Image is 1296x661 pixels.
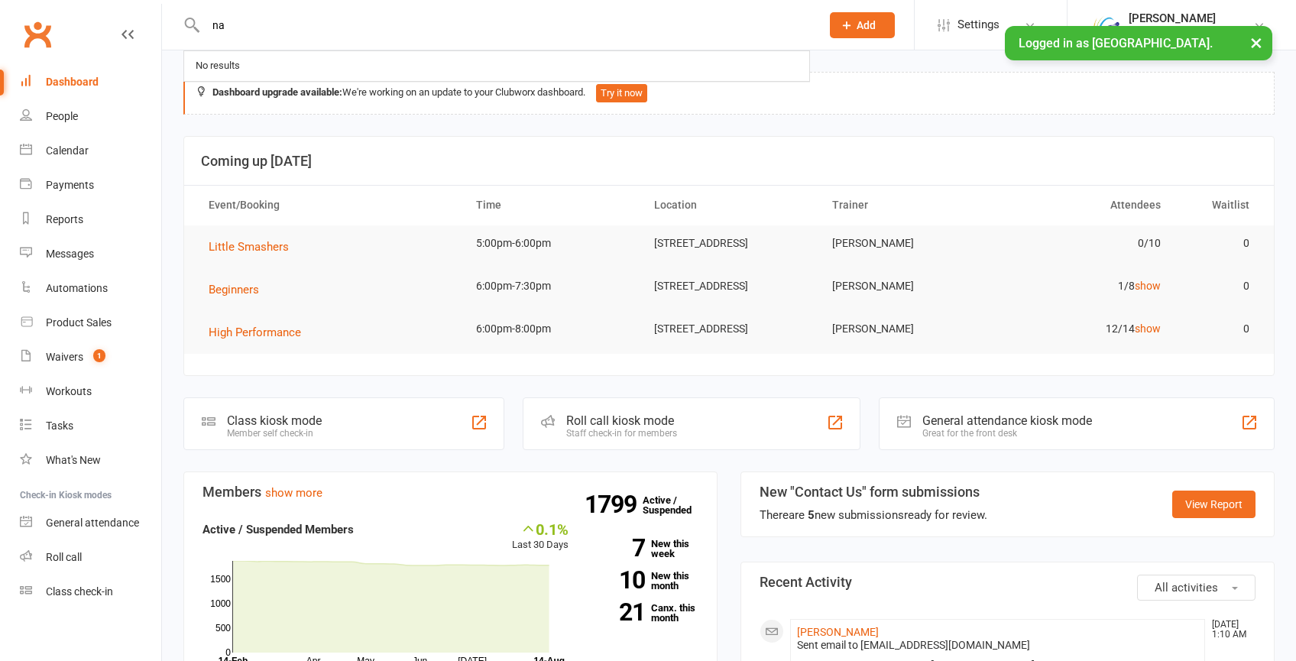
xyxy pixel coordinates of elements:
a: Dashboard [20,65,161,99]
div: Payments [46,179,94,191]
div: We're working on an update to your Clubworx dashboard. [183,72,1275,115]
div: Messages [46,248,94,260]
strong: 21 [591,601,645,624]
div: Roll call kiosk mode [566,413,677,428]
span: High Performance [209,326,301,339]
span: Beginners [209,283,259,296]
span: Settings [957,8,1000,42]
button: Beginners [209,280,270,299]
th: Attendees [996,186,1174,225]
a: What's New [20,443,161,478]
div: People [46,110,78,122]
img: thumb_image1667311610.png [1090,10,1121,41]
div: Class check-in [46,585,113,598]
a: Class kiosk mode [20,575,161,609]
td: 5:00pm-6:00pm [462,225,640,261]
a: Reports [20,203,161,237]
span: All activities [1155,581,1218,595]
a: People [20,99,161,134]
a: Automations [20,271,161,306]
div: General attendance kiosk mode [922,413,1092,428]
td: 1/8 [996,268,1174,304]
a: 1799Active / Suspended [643,484,710,527]
div: [PERSON_NAME] [1129,11,1232,25]
strong: 10 [591,569,645,591]
button: High Performance [209,323,312,342]
th: Trainer [818,186,996,225]
td: [STREET_ADDRESS] [640,268,818,304]
button: Add [830,12,895,38]
div: Workouts [46,385,92,397]
td: [STREET_ADDRESS] [640,225,818,261]
div: Tasks [46,420,73,432]
a: 7New this week [591,539,698,559]
div: 0.1% [512,520,569,537]
div: Waivers [46,351,83,363]
button: All activities [1137,575,1255,601]
a: show [1135,322,1161,335]
div: No results [191,55,245,77]
strong: Active / Suspended Members [202,523,354,536]
th: Location [640,186,818,225]
div: Last 30 Days [512,520,569,553]
button: × [1243,26,1270,59]
div: Product Sales [46,316,112,329]
div: Calendar [46,144,89,157]
div: Great for the front desk [922,428,1092,439]
div: Roll call [46,551,82,563]
h3: New "Contact Us" form submissions [760,484,987,500]
time: [DATE] 1:10 AM [1204,620,1255,640]
h3: Recent Activity [760,575,1255,590]
a: Calendar [20,134,161,168]
th: Time [462,186,640,225]
h3: Coming up [DATE] [201,154,1257,169]
strong: 7 [591,536,645,559]
div: Automations [46,282,108,294]
div: There are new submissions ready for review. [760,506,987,524]
div: Dashboard [46,76,99,88]
td: 0 [1174,268,1264,304]
a: [PERSON_NAME] [797,626,879,638]
button: Little Smashers [209,238,300,256]
td: 6:00pm-8:00pm [462,311,640,347]
a: Product Sales [20,306,161,340]
a: Waivers 1 [20,340,161,374]
a: show [1135,280,1161,292]
span: Add [857,19,876,31]
div: Class kiosk mode [227,413,322,428]
td: [STREET_ADDRESS] [640,311,818,347]
td: [PERSON_NAME] [818,225,996,261]
a: 21Canx. this month [591,603,698,623]
a: Tasks [20,409,161,443]
td: [PERSON_NAME] [818,268,996,304]
input: Search... [201,15,810,36]
div: [GEOGRAPHIC_DATA] [1129,25,1232,39]
a: View Report [1172,491,1255,518]
span: Logged in as [GEOGRAPHIC_DATA]. [1019,36,1213,50]
a: show more [265,486,322,500]
strong: Dashboard upgrade available: [212,86,342,98]
h3: Members [202,484,698,500]
td: [PERSON_NAME] [818,311,996,347]
div: Staff check-in for members [566,428,677,439]
th: Waitlist [1174,186,1264,225]
a: Payments [20,168,161,203]
button: Try it now [596,84,647,102]
div: What's New [46,454,101,466]
strong: 1799 [585,493,643,516]
a: 10New this month [591,571,698,591]
td: 0 [1174,225,1264,261]
td: 12/14 [996,311,1174,347]
a: Messages [20,237,161,271]
th: Event/Booking [195,186,462,225]
div: Reports [46,213,83,225]
span: Little Smashers [209,240,289,254]
a: Roll call [20,540,161,575]
a: Workouts [20,374,161,409]
div: Member self check-in [227,428,322,439]
a: Clubworx [18,15,57,53]
td: 0 [1174,311,1264,347]
td: 6:00pm-7:30pm [462,268,640,304]
strong: 5 [808,508,815,522]
span: 1 [93,349,105,362]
